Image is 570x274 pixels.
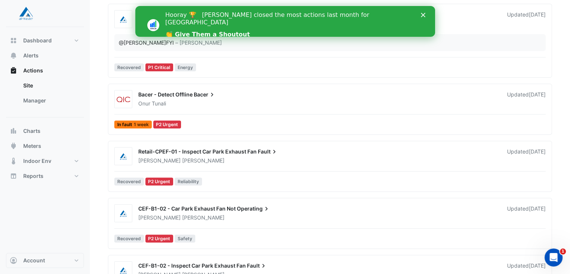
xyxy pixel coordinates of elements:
[182,157,224,164] span: [PERSON_NAME]
[10,37,17,44] app-icon: Dashboard
[507,91,546,107] div: Updated
[10,157,17,165] app-icon: Indoor Env
[23,67,43,74] span: Actions
[23,257,45,264] span: Account
[194,91,216,98] span: Bacer
[247,262,267,269] span: Fault
[23,142,41,150] span: Meters
[6,63,84,78] button: Actions
[138,91,193,98] span: Bacer - Detect Offline
[114,178,144,185] span: Recovered
[114,120,152,128] span: In fault
[135,6,435,37] iframe: Intercom live chat banner
[138,214,181,221] span: [PERSON_NAME]
[114,235,144,242] span: Recovered
[138,157,181,164] span: [PERSON_NAME]
[114,63,144,71] span: Recovered
[175,178,202,185] span: Reliability
[23,172,43,180] span: Reports
[10,172,17,180] app-icon: Reports
[175,63,196,71] span: Energy
[507,205,546,221] div: Updated
[138,148,257,155] span: Retail-CPEF-01 - Inspect Car Park Exhaust Fan
[145,235,174,242] div: P2 Urgent
[23,127,40,135] span: Charts
[507,148,546,164] div: Updated
[10,127,17,135] app-icon: Charts
[6,33,84,48] button: Dashboard
[115,210,132,217] img: Airmaster Australia
[10,52,17,59] app-icon: Alerts
[138,262,246,269] span: CEF-B1-02 - Inspect Car Park Exhaust Fan
[6,169,84,184] button: Reports
[134,122,149,127] span: 1 week
[23,37,52,44] span: Dashboard
[152,100,166,107] span: Tunali
[119,39,166,46] span: ajackman@airmaster.com.au [Airmaster Australia]
[115,16,132,23] img: Airmaster Australia
[237,205,270,212] span: Operating
[529,262,546,269] span: Mon 18-Aug-2025 09:35 AEST
[286,7,293,11] div: Close
[145,63,174,71] div: P1 Critical
[138,100,150,107] span: Onur
[115,96,132,103] img: QIC
[529,205,546,212] span: Mon 18-Aug-2025 09:35 AEST
[507,11,546,27] div: Updated
[6,123,84,139] button: Charts
[6,154,84,169] button: Indoor Env
[545,248,563,266] iframe: Intercom live chat
[17,78,84,93] a: Site
[258,148,278,155] span: Fault
[30,25,115,33] a: 👏 Give Them a Shoutout
[115,153,132,160] img: Airmaster Australia
[23,52,39,59] span: Alerts
[119,39,174,47] div: FYI
[175,39,222,47] span: – [PERSON_NAME]
[9,6,43,21] img: Company Logo
[23,157,51,165] span: Indoor Env
[153,120,181,128] div: P2 Urgent
[6,78,84,111] div: Actions
[17,93,84,108] a: Manager
[10,67,17,74] app-icon: Actions
[6,253,84,268] button: Account
[145,178,174,185] div: P2 Urgent
[6,139,84,154] button: Meters
[182,214,224,221] span: [PERSON_NAME]
[529,148,546,155] span: Mon 18-Aug-2025 09:36 AEST
[6,48,84,63] button: Alerts
[529,11,546,18] span: Wed 06-Aug-2025 11:53 AEST
[175,235,195,242] span: Safety
[138,205,236,212] span: CEF-B1-02 - Car Park Exhaust Fan Not
[10,142,17,150] app-icon: Meters
[560,248,566,254] span: 1
[529,91,546,98] span: Wed 08-Oct-2025 10:28 AEDT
